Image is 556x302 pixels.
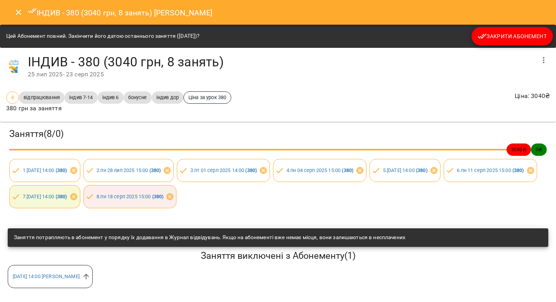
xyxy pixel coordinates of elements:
[444,159,537,182] div: 6.пн 11 серп 2025 15:00 (380)
[19,94,64,101] span: відпрацювання
[370,159,441,182] div: 5.[DATE] 14:00 (380)
[190,167,257,173] a: 3.пт 01 серп 2025 14:00 (380)
[6,104,231,113] p: 380 грн за заняття
[184,94,231,101] span: Ціна за урок 380
[342,167,353,173] b: ( 380 )
[97,194,163,199] a: 8.пн 18 серп 2025 15:00 (380)
[273,159,366,182] div: 4.пн 04 серп 2025 15:00 (380)
[83,185,177,208] div: 8.пн 18 серп 2025 15:00 (380)
[6,59,22,74] img: 38072b7c2e4bcea27148e267c0c485b2.jpg
[28,54,534,70] h4: ІНДИВ - 380 (3040 грн, 8 занять)
[478,32,547,41] span: Закрити Абонемент
[56,194,67,199] b: ( 380 )
[28,70,534,79] div: 25 лип 2025 - 23 серп 2025
[8,265,93,288] div: [DATE] 14:00 [PERSON_NAME]
[9,128,547,140] h3: Заняття ( 8 / 0 )
[7,94,19,101] span: 8
[23,194,67,199] a: 7.[DATE] 14:00 (380)
[28,6,212,19] h6: ІНДИВ - 380 (3040 грн, 8 занять) [PERSON_NAME]
[457,167,524,173] a: 6.пн 11 серп 2025 15:00 (380)
[124,94,152,101] span: бонусне
[245,167,257,173] b: ( 380 )
[14,231,405,245] div: Заняття потрапляють в абонемент у порядку їх додавання в Журнал відвідувань. Якщо на абонементі в...
[531,146,547,153] span: 0 ₴
[98,94,124,101] span: індив 6
[177,159,270,182] div: 3.пт 01 серп 2025 14:00 (380)
[471,27,553,46] button: Закрити Абонемент
[56,167,67,173] b: ( 380 )
[9,3,28,22] button: Close
[383,167,427,173] a: 5.[DATE] 14:00 (380)
[149,167,161,173] b: ( 380 )
[507,146,531,153] span: 3040 ₴
[13,273,80,279] a: [DATE] 14:00 [PERSON_NAME]
[23,167,67,173] a: 1.[DATE] 14:00 (380)
[416,167,427,173] b: ( 380 )
[9,159,80,182] div: 1.[DATE] 14:00 (380)
[512,167,524,173] b: ( 380 )
[83,159,174,182] div: 2.пн 28 лип 2025 15:00 (380)
[286,167,353,173] a: 4.пн 04 серп 2025 15:00 (380)
[64,94,97,101] span: індив 7-14
[9,185,80,208] div: 7.[DATE] 14:00 (380)
[152,94,183,101] span: індив дор
[8,250,548,262] h5: Заняття виключені з Абонементу ( 1 )
[152,194,164,199] b: ( 380 )
[515,91,550,101] p: Ціна : 3040 ₴
[6,29,200,43] div: Цей Абонемент повний. Закінчити його датою останнього заняття ([DATE])?
[97,167,161,173] a: 2.пн 28 лип 2025 15:00 (380)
